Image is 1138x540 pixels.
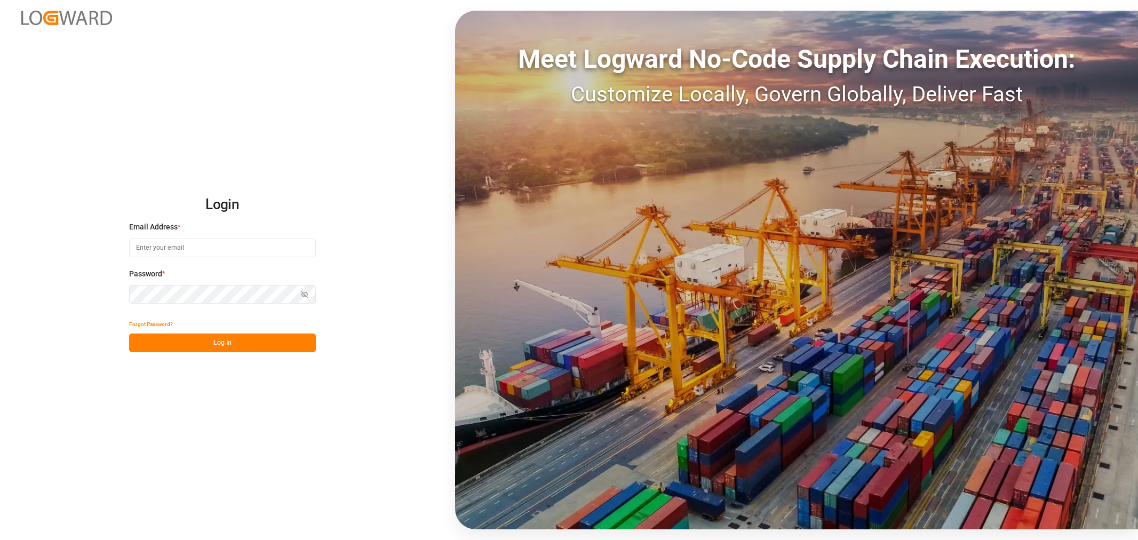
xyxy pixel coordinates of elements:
[129,268,162,280] span: Password
[129,221,178,233] span: Email Address
[129,239,316,257] input: Enter your email
[21,11,112,25] img: Logward_new_orange.png
[455,78,1138,110] div: Customize Locally, Govern Globally, Deliver Fast
[455,40,1138,78] div: Meet Logward No-Code Supply Chain Execution:
[129,333,316,352] button: Log In
[129,315,173,333] button: Forgot Password?
[129,188,316,222] h2: Login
